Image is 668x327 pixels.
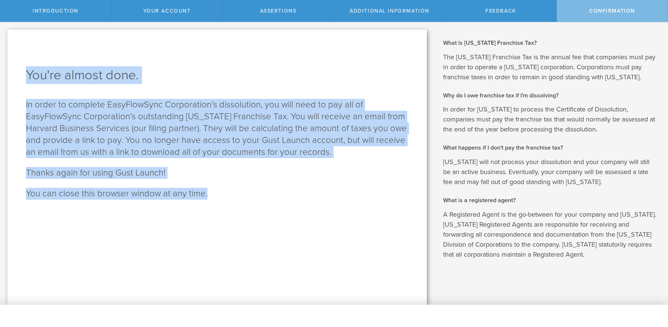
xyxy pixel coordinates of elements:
p: In order to complete EasyFlowSync Corporation’s dissolution, you will need to pay all of EasyFlow... [26,99,408,158]
p: In order for [US_STATE] to process the Certificate of Dissolution, companies must pay the franchi... [443,104,657,134]
h2: What is a registered agent? [443,196,657,204]
span: Your Account [143,8,191,14]
p: Thanks again for using Gust Launch! [26,167,408,179]
p: You can close this browser window at any time. [26,188,408,200]
iframe: Chat Widget [631,269,668,305]
h2: Why do I owe franchise tax if I'm dissolving? [443,91,657,100]
h2: What happens if I don't pay the franchise tax? [443,144,657,152]
span: Assertions [260,8,297,14]
span: Feedback [485,8,516,14]
p: A Registered Agent is the go-between for your company and [US_STATE]. [US_STATE] Registered Agent... [443,210,657,260]
span: Confirmation [589,8,635,14]
p: [US_STATE] will not process your dissolution and your company will still be an active business. E... [443,157,657,187]
p: The [US_STATE] Franchise Tax is the annual fee that companies must pay in order to operate a [US_... [443,52,657,82]
span: Additional Information [350,8,429,14]
span: Introduction [33,8,78,14]
h2: What is [US_STATE] Franchise Tax? [443,39,657,47]
h1: You're almost done. [26,66,408,84]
